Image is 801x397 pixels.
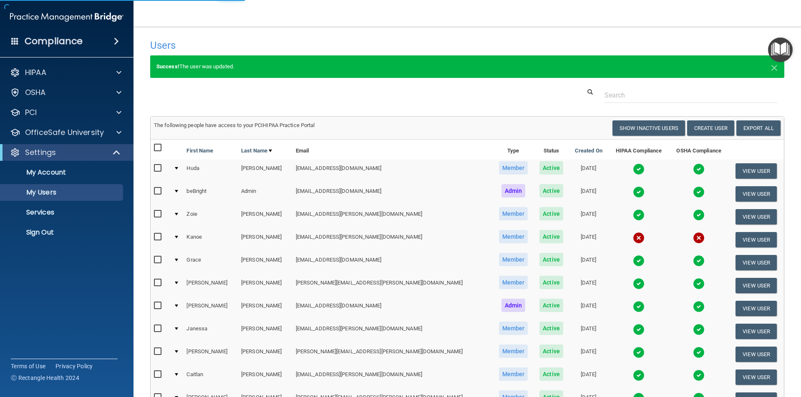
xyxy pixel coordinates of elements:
p: Sign Out [5,228,119,237]
td: [EMAIL_ADDRESS][PERSON_NAME][DOMAIN_NAME] [292,320,493,343]
a: Created On [575,146,602,156]
img: tick.e7d51cea.svg [633,209,645,221]
span: Active [539,276,563,289]
td: [DATE] [569,182,608,205]
a: HIPAA [10,67,121,77]
span: Active [539,345,563,358]
td: [DATE] [569,228,608,251]
td: [EMAIL_ADDRESS][PERSON_NAME][DOMAIN_NAME] [292,205,493,228]
span: Member [499,253,528,266]
span: Member [499,207,528,220]
p: OSHA [25,87,46,97]
span: Member [499,276,528,289]
td: [PERSON_NAME] [238,160,292,182]
p: OfficeSafe University [25,127,104,137]
span: Active [539,322,563,335]
button: Open Resource Center [768,37,793,62]
td: [PERSON_NAME][EMAIL_ADDRESS][PERSON_NAME][DOMAIN_NAME] [292,274,493,297]
p: Services [5,208,119,217]
td: [PERSON_NAME] [238,251,292,274]
td: [PERSON_NAME] [238,320,292,343]
p: Settings [25,147,56,157]
span: Admin [501,299,526,312]
a: First Name [186,146,213,156]
td: [PERSON_NAME] [238,366,292,389]
td: [PERSON_NAME] [238,274,292,297]
td: [EMAIL_ADDRESS][DOMAIN_NAME] [292,182,493,205]
img: tick.e7d51cea.svg [693,255,705,267]
td: Huda [183,160,238,182]
strong: Success! [156,63,179,70]
span: Member [499,230,528,243]
span: Member [499,161,528,175]
img: tick.e7d51cea.svg [693,278,705,290]
button: View User [736,255,777,270]
a: OSHA [10,87,121,97]
img: tick.e7d51cea.svg [633,324,645,335]
button: View User [736,301,777,316]
h4: Compliance [25,35,83,47]
td: [PERSON_NAME] [238,205,292,228]
img: tick.e7d51cea.svg [633,186,645,198]
td: [EMAIL_ADDRESS][PERSON_NAME][DOMAIN_NAME] [292,366,493,389]
span: Active [539,184,563,197]
a: Settings [10,147,121,157]
a: Last Name [241,146,272,156]
td: [EMAIL_ADDRESS][DOMAIN_NAME] [292,251,493,274]
a: Privacy Policy [55,362,93,370]
span: Active [539,207,563,220]
img: tick.e7d51cea.svg [693,186,705,198]
img: tick.e7d51cea.svg [693,370,705,381]
img: tick.e7d51cea.svg [633,163,645,175]
img: PMB logo [10,9,123,25]
td: [DATE] [569,343,608,366]
td: Kanoe [183,228,238,251]
td: [PERSON_NAME] [183,343,238,366]
th: Email [292,140,493,160]
button: View User [736,186,777,202]
td: [PERSON_NAME][EMAIL_ADDRESS][PERSON_NAME][DOMAIN_NAME] [292,343,493,366]
img: tick.e7d51cea.svg [693,301,705,312]
p: PCI [25,107,37,117]
span: × [771,58,778,75]
td: [DATE] [569,251,608,274]
td: [EMAIL_ADDRESS][PERSON_NAME][DOMAIN_NAME] [292,228,493,251]
img: tick.e7d51cea.svg [693,163,705,175]
button: View User [736,163,777,179]
td: [EMAIL_ADDRESS][DOMAIN_NAME] [292,160,493,182]
img: cross.ca9f0e7f.svg [693,232,705,244]
img: cross.ca9f0e7f.svg [633,232,645,244]
span: Active [539,367,563,381]
button: View User [736,209,777,225]
th: HIPAA Compliance [608,140,669,160]
td: [PERSON_NAME] [183,297,238,320]
td: [PERSON_NAME] [238,343,292,366]
span: Ⓒ Rectangle Health 2024 [11,374,79,382]
th: OSHA Compliance [669,140,728,160]
button: View User [736,278,777,293]
span: Member [499,322,528,335]
td: Grace [183,251,238,274]
p: My Users [5,188,119,197]
span: Active [539,230,563,243]
td: beBright [183,182,238,205]
img: tick.e7d51cea.svg [633,301,645,312]
td: Admin [238,182,292,205]
img: tick.e7d51cea.svg [633,278,645,290]
img: tick.e7d51cea.svg [693,324,705,335]
td: [DATE] [569,297,608,320]
button: View User [736,370,777,385]
span: Member [499,367,528,381]
button: Create User [687,120,734,136]
img: tick.e7d51cea.svg [633,370,645,381]
th: Type [493,140,534,160]
a: PCI [10,107,121,117]
td: [DATE] [569,160,608,182]
td: [DATE] [569,274,608,297]
button: Show Inactive Users [612,120,685,136]
td: [DATE] [569,366,608,389]
a: OfficeSafe University [10,127,121,137]
td: [PERSON_NAME] [238,297,292,320]
span: Active [539,253,563,266]
button: Close [771,62,778,72]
